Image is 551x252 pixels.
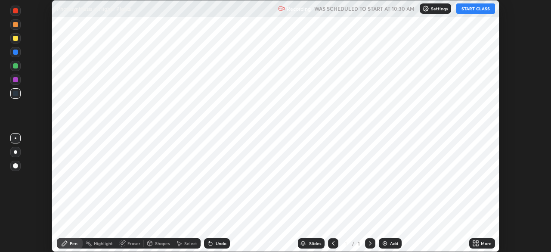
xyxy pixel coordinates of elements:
p: Recording [287,6,311,12]
p: Settings [431,6,448,11]
div: / [352,241,355,246]
h5: WAS SCHEDULED TO START AT 10:30 AM [314,5,415,12]
div: Highlight [94,241,113,246]
div: 1 [342,241,350,246]
div: Pen [70,241,77,246]
div: Eraser [127,241,140,246]
img: add-slide-button [381,240,388,247]
button: START CLASS [456,3,495,14]
div: Shapes [155,241,170,246]
div: Select [184,241,197,246]
div: Add [390,241,398,246]
div: Undo [216,241,226,246]
div: Slides [309,241,321,246]
img: recording.375f2c34.svg [278,5,285,12]
img: class-settings-icons [422,5,429,12]
div: 1 [356,240,362,247]
p: Photosynthesis in Higher Plants [57,5,131,12]
div: More [481,241,492,246]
